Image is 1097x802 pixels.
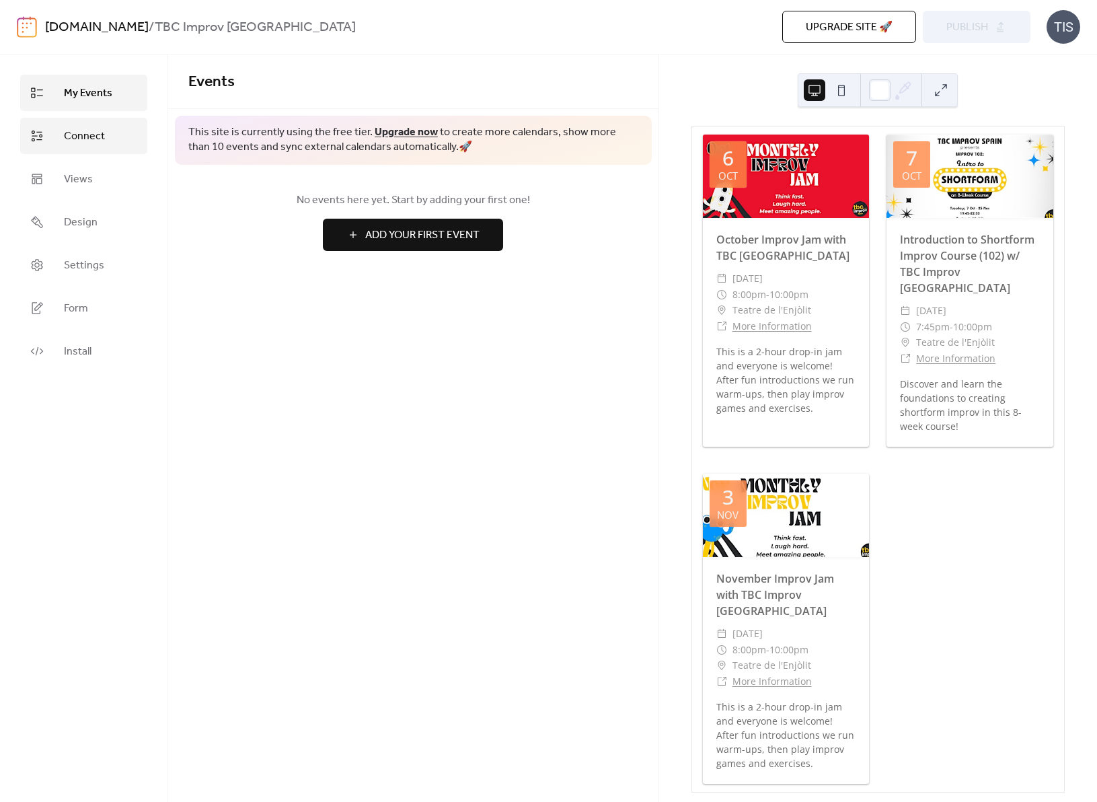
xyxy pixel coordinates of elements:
[916,334,995,351] span: Teatre de l'Enjòlit
[17,16,37,38] img: logo
[806,20,893,36] span: Upgrade site 🚀
[64,215,98,231] span: Design
[20,247,147,283] a: Settings
[916,319,950,335] span: 7:45pm
[782,11,916,43] button: Upgrade site 🚀
[732,302,811,318] span: Teatre de l'Enjòlit
[64,85,112,102] span: My Events
[769,642,808,658] span: 10:00pm
[716,626,727,642] div: ​
[902,171,921,181] div: Oct
[732,320,812,332] a: More Information
[703,344,870,415] div: This is a 2-hour drop-in jam and everyone is welcome! After fun introductions we run warm-ups, th...
[20,161,147,197] a: Views
[20,333,147,369] a: Install
[716,232,849,263] a: October Improv Jam with TBC [GEOGRAPHIC_DATA]
[365,227,480,244] span: Add Your First Event
[375,122,438,143] a: Upgrade now
[716,270,727,287] div: ​
[916,352,995,365] a: More Information
[188,67,235,97] span: Events
[953,319,992,335] span: 10:00pm
[155,15,356,40] b: TBC Improv [GEOGRAPHIC_DATA]
[64,301,88,317] span: Form
[20,290,147,326] a: Form
[732,657,811,673] span: Teatre de l'Enjòlit
[900,334,911,351] div: ​
[900,303,911,319] div: ​
[722,148,734,168] div: 6
[45,15,149,40] a: [DOMAIN_NAME]
[716,673,727,690] div: ​
[716,287,727,303] div: ​
[188,219,638,251] a: Add Your First Event
[769,287,808,303] span: 10:00pm
[323,219,503,251] button: Add Your First Event
[149,15,155,40] b: /
[188,192,638,209] span: No events here yet. Start by adding your first one!
[703,700,870,770] div: This is a 2-hour drop-in jam and everyone is welcome! After fun introductions we run warm-ups, th...
[732,270,763,287] span: [DATE]
[906,148,917,168] div: 7
[20,75,147,111] a: My Events
[716,302,727,318] div: ​
[766,642,769,658] span: -
[886,377,1053,433] div: Discover and learn the foundations to creating shortform improv in this 8-week course!
[900,351,911,367] div: ​
[900,319,911,335] div: ​
[716,657,727,673] div: ​
[1047,10,1080,44] div: TIS
[950,319,953,335] span: -
[916,303,946,319] span: [DATE]
[716,318,727,334] div: ​
[732,675,812,688] a: More Information
[20,204,147,240] a: Design
[716,642,727,658] div: ​
[64,258,104,274] span: Settings
[64,129,105,145] span: Connect
[718,171,738,181] div: Oct
[732,642,766,658] span: 8:00pm
[64,344,91,360] span: Install
[188,125,638,155] span: This site is currently using the free tier. to create more calendars, show more than 10 events an...
[766,287,769,303] span: -
[717,510,739,520] div: Nov
[732,287,766,303] span: 8:00pm
[64,172,93,188] span: Views
[722,487,734,507] div: 3
[20,118,147,154] a: Connect
[900,232,1034,295] a: Introduction to Shortform Improv Course (102) w/ TBC Improv [GEOGRAPHIC_DATA]
[716,571,834,618] a: November Improv Jam with TBC Improv [GEOGRAPHIC_DATA]
[732,626,763,642] span: [DATE]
